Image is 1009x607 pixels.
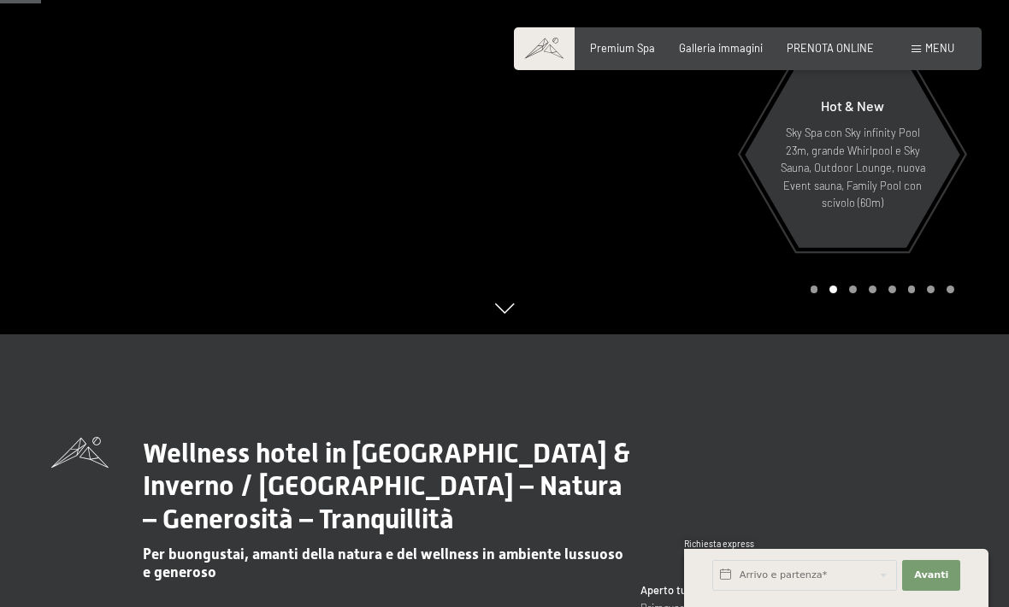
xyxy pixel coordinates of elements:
[888,286,896,293] div: Carousel Page 5
[947,286,954,293] div: Carousel Page 8
[143,437,629,535] span: Wellness hotel in [GEOGRAPHIC_DATA] & Inverno / [GEOGRAPHIC_DATA] – Natura – Generosità – Tranqui...
[744,61,961,249] a: Hot & New Sky Spa con Sky infinity Pool 23m, grande Whirlpool e Sky Sauna, Outdoor Lounge, nuova ...
[805,286,954,293] div: Carousel Pagination
[787,41,874,55] a: PRENOTA ONLINE
[925,41,954,55] span: Menu
[829,286,837,293] div: Carousel Page 2 (Current Slide)
[908,286,916,293] div: Carousel Page 6
[684,539,754,549] span: Richiesta express
[821,97,884,114] span: Hot & New
[811,286,818,293] div: Carousel Page 1
[590,41,655,55] a: Premium Spa
[640,583,873,597] strong: Aperto tutto l’anno – ogni stagione un’emozione!
[143,545,623,580] span: Per buongustai, amanti della natura e del wellness in ambiente lussuoso e generoso
[902,560,960,591] button: Avanti
[849,286,857,293] div: Carousel Page 3
[778,124,927,211] p: Sky Spa con Sky infinity Pool 23m, grande Whirlpool e Sky Sauna, Outdoor Lounge, nuova Event saun...
[927,286,935,293] div: Carousel Page 7
[914,569,948,582] span: Avanti
[679,41,763,55] a: Galleria immagini
[869,286,876,293] div: Carousel Page 4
